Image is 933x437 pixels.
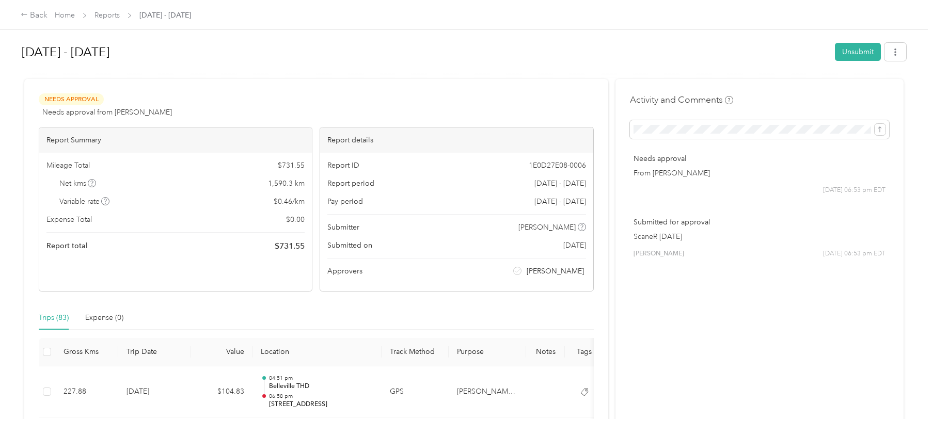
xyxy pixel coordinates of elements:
span: Mileage Total [46,160,90,171]
span: [DATE] - [DATE] [534,178,586,189]
span: Needs Approval [39,93,104,105]
button: Unsubmit [835,43,881,61]
th: Track Method [382,338,449,366]
p: Belleville THD [269,382,373,391]
span: [PERSON_NAME] [527,266,584,277]
span: [DATE] 06:53 pm EDT [823,249,885,258]
span: [DATE] [563,240,586,251]
span: Submitter [327,222,359,233]
a: Reports [94,11,120,20]
iframe: Everlance-gr Chat Button Frame [875,379,933,437]
td: $104.83 [191,366,252,418]
span: [PERSON_NAME] [518,222,576,233]
div: Back [21,9,48,22]
th: Gross Kms [55,338,118,366]
td: [DATE] [118,366,191,418]
span: $ 731.55 [275,240,305,252]
span: Needs approval from [PERSON_NAME] [42,107,172,118]
p: From [PERSON_NAME] [634,168,885,179]
p: [STREET_ADDRESS] [269,400,373,409]
span: [PERSON_NAME] [634,249,684,258]
span: Variable rate [59,196,110,207]
span: Approvers [327,266,362,277]
th: Notes [526,338,565,366]
span: 1,590.3 km [268,178,305,189]
p: ScaneR [DATE] [634,231,885,242]
span: Report total [46,240,88,251]
td: GPS [382,366,449,418]
th: Trip Date [118,338,191,366]
span: [DATE] 06:53 pm EDT [823,186,885,195]
span: Expense Total [46,214,92,225]
span: Net kms [59,178,97,189]
span: Report ID [327,160,359,171]
span: $ 731.55 [278,160,305,171]
h1: Sep 1 - 30, 2025 [22,40,828,64]
span: $ 0.46 / km [274,196,305,207]
th: Purpose [449,338,526,366]
td: Acosta Canada [449,366,526,418]
div: Expense (0) [85,312,123,323]
span: Report period [327,178,374,189]
a: Home [55,11,75,20]
span: $ 0.00 [286,214,305,225]
th: Location [252,338,382,366]
p: 06:58 pm [269,393,373,400]
span: Pay period [327,196,363,207]
div: Trips (83) [39,312,69,323]
span: 1E0D27E08-0006 [529,160,586,171]
span: Submitted on [327,240,372,251]
p: 04:51 pm [269,375,373,382]
h4: Activity and Comments [630,93,733,106]
td: 227.88 [55,366,118,418]
p: Submitted for approval [634,217,885,228]
p: Needs approval [634,153,885,164]
th: Value [191,338,252,366]
span: [DATE] - [DATE] [139,10,191,21]
div: Report Summary [39,127,312,153]
th: Tags [565,338,604,366]
div: Report details [320,127,593,153]
span: [DATE] - [DATE] [534,196,586,207]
